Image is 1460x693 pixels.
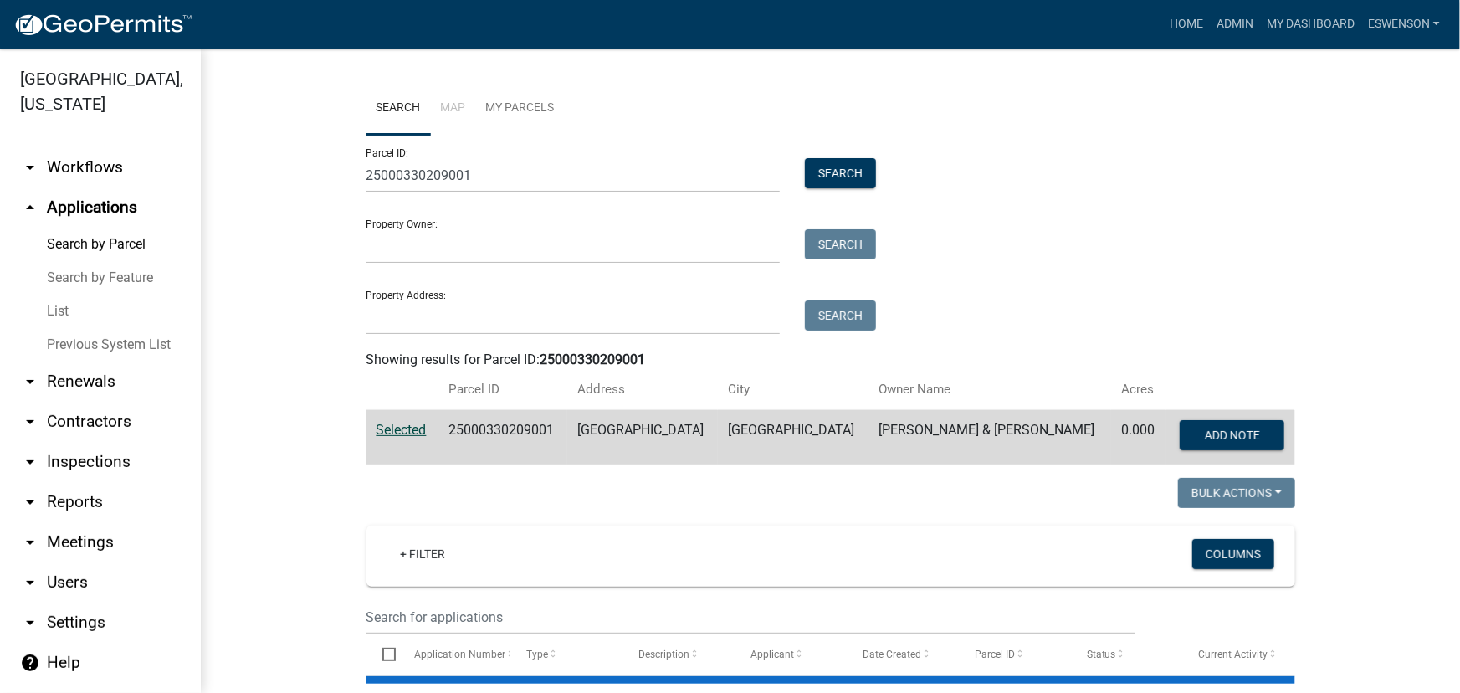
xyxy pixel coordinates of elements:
[1163,8,1210,40] a: Home
[366,350,1295,370] div: Showing results for Parcel ID:
[863,649,921,660] span: Date Created
[510,634,622,675] datatable-header-cell: Type
[377,422,427,438] a: Selected
[805,229,876,259] button: Search
[387,539,458,569] a: + Filter
[805,158,876,188] button: Search
[975,649,1015,660] span: Parcel ID
[20,532,40,552] i: arrow_drop_down
[20,613,40,633] i: arrow_drop_down
[1178,478,1295,508] button: Bulk Actions
[1205,429,1260,442] span: Add Note
[1111,370,1166,409] th: Acres
[1087,649,1116,660] span: Status
[20,653,40,673] i: help
[567,410,718,465] td: [GEOGRAPHIC_DATA]
[526,649,548,660] span: Type
[567,370,718,409] th: Address
[540,352,646,367] strong: 25000330209001
[1071,634,1183,675] datatable-header-cell: Status
[847,634,959,675] datatable-header-cell: Date Created
[638,649,689,660] span: Description
[1361,8,1447,40] a: eswenson
[414,649,505,660] span: Application Number
[1111,410,1166,465] td: 0.000
[438,410,567,465] td: 25000330209001
[438,370,567,409] th: Parcel ID
[476,82,565,136] a: My Parcels
[366,634,398,675] datatable-header-cell: Select
[20,157,40,177] i: arrow_drop_down
[1192,539,1274,569] button: Columns
[1210,8,1260,40] a: Admin
[868,370,1111,409] th: Owner Name
[20,412,40,432] i: arrow_drop_down
[1199,649,1268,660] span: Current Activity
[718,370,868,409] th: City
[366,600,1136,634] input: Search for applications
[20,492,40,512] i: arrow_drop_down
[1260,8,1361,40] a: My Dashboard
[366,82,431,136] a: Search
[959,634,1071,675] datatable-header-cell: Parcel ID
[20,572,40,593] i: arrow_drop_down
[622,634,735,675] datatable-header-cell: Description
[20,452,40,472] i: arrow_drop_down
[868,410,1111,465] td: [PERSON_NAME] & [PERSON_NAME]
[1180,420,1284,450] button: Add Note
[735,634,847,675] datatable-header-cell: Applicant
[398,634,510,675] datatable-header-cell: Application Number
[1183,634,1295,675] datatable-header-cell: Current Activity
[20,198,40,218] i: arrow_drop_up
[718,410,868,465] td: [GEOGRAPHIC_DATA]
[750,649,794,660] span: Applicant
[20,372,40,392] i: arrow_drop_down
[805,300,876,331] button: Search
